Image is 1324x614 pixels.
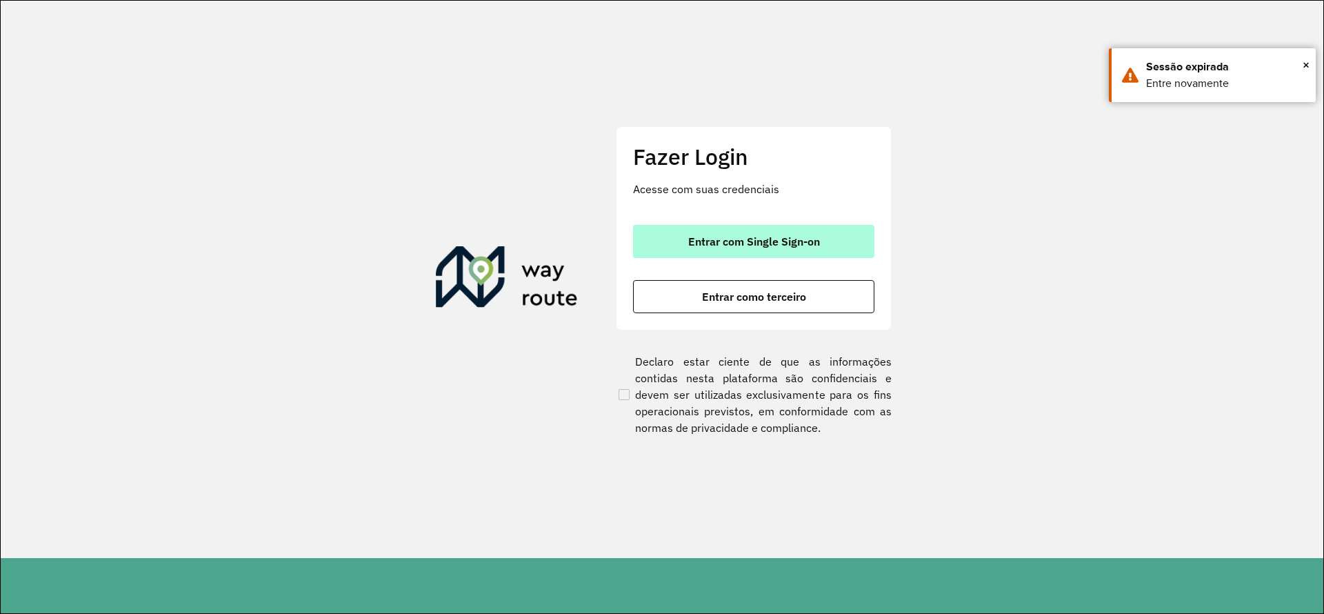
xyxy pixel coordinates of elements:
[616,353,892,436] label: Declaro estar ciente de que as informações contidas nesta plataforma são confidenciais e devem se...
[436,246,578,313] img: Roteirizador AmbevTech
[1146,75,1305,92] div: Entre novamente
[1146,59,1305,75] div: Sessão expirada
[1303,55,1310,75] span: ×
[702,291,806,302] span: Entrar como terceiro
[633,280,874,313] button: button
[633,181,874,197] p: Acesse com suas credenciais
[688,236,820,247] span: Entrar com Single Sign-on
[1303,55,1310,75] button: Close
[633,143,874,170] h2: Fazer Login
[633,225,874,258] button: button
